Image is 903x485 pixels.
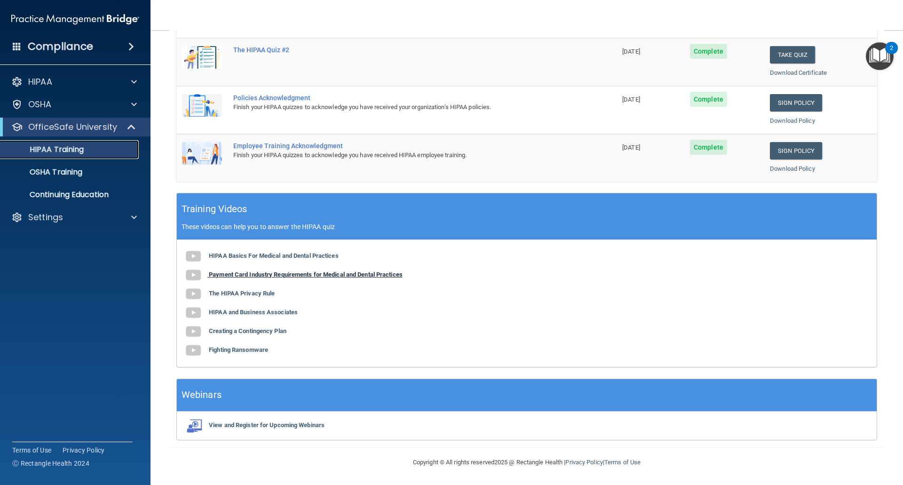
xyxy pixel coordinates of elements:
a: Sign Policy [770,142,822,159]
p: HIPAA Training [6,145,84,154]
span: Complete [690,44,727,59]
a: Terms of Use [12,445,51,455]
span: [DATE] [622,144,640,151]
b: Payment Card Industry Requirements for Medical and Dental Practices [209,271,403,278]
div: Finish your HIPAA quizzes to acknowledge you have received your organization’s HIPAA policies. [233,102,570,113]
h5: Training Videos [182,201,247,217]
b: HIPAA and Business Associates [209,309,298,316]
p: Settings [28,212,63,223]
p: OSHA Training [6,167,82,177]
div: The HIPAA Quiz #2 [233,46,570,54]
div: Finish your HIPAA quizzes to acknowledge you have received HIPAA employee training. [233,150,570,161]
span: [DATE] [622,96,640,103]
p: Continuing Education [6,190,135,199]
a: Terms of Use [604,459,641,466]
b: HIPAA Basics For Medical and Dental Practices [209,252,339,259]
a: Download Certificate [770,69,827,76]
h4: Compliance [28,40,93,53]
span: Ⓒ Rectangle Health 2024 [12,459,89,468]
button: Open Resource Center, 2 new notifications [866,42,894,70]
img: gray_youtube_icon.38fcd6cc.png [184,285,203,303]
p: HIPAA [28,76,52,87]
a: Download Policy [770,117,815,124]
span: Complete [690,140,727,155]
div: Policies Acknowledgment [233,94,570,102]
a: OfficeSafe University [11,121,136,133]
div: 2 [890,48,893,60]
b: Fighting Ransomware [209,346,268,353]
span: [DATE] [622,48,640,55]
div: Employee Training Acknowledgment [233,142,570,150]
b: The HIPAA Privacy Rule [209,290,275,297]
p: These videos can help you to answer the HIPAA quiz [182,223,872,231]
p: OSHA [28,99,52,110]
a: Download Policy [770,165,815,172]
a: OSHA [11,99,137,110]
p: OfficeSafe University [28,121,117,133]
b: View and Register for Upcoming Webinars [209,421,325,429]
img: webinarIcon.c7ebbf15.png [184,419,203,433]
img: gray_youtube_icon.38fcd6cc.png [184,322,203,341]
div: Copyright © All rights reserved 2025 @ Rectangle Health | | [355,447,698,477]
h5: Webinars [182,387,222,403]
button: Take Quiz [770,46,815,64]
img: PMB logo [11,10,139,29]
b: Creating a Contingency Plan [209,327,286,334]
a: Sign Policy [770,94,822,111]
a: Settings [11,212,137,223]
a: Privacy Policy [565,459,602,466]
a: HIPAA [11,76,137,87]
a: Privacy Policy [63,445,105,455]
img: gray_youtube_icon.38fcd6cc.png [184,247,203,266]
span: Complete [690,92,727,107]
img: gray_youtube_icon.38fcd6cc.png [184,303,203,322]
img: gray_youtube_icon.38fcd6cc.png [184,341,203,360]
img: gray_youtube_icon.38fcd6cc.png [184,266,203,285]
